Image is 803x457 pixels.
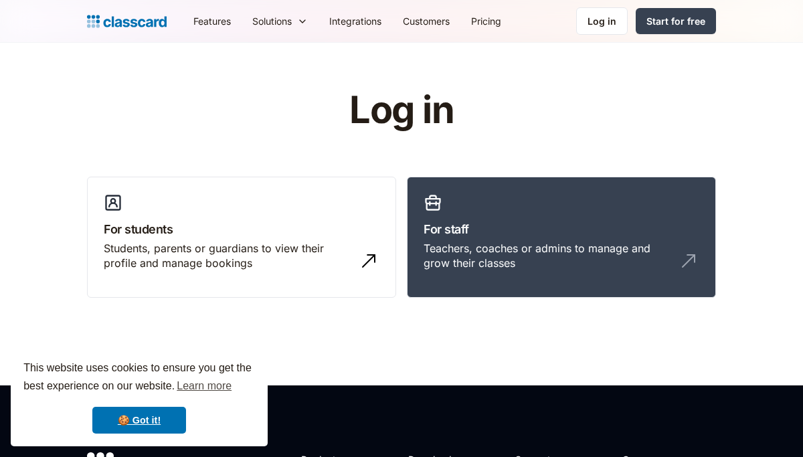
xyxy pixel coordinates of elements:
[189,90,614,131] h1: Log in
[87,12,167,31] a: Logo
[242,6,319,36] div: Solutions
[92,407,186,434] a: dismiss cookie message
[87,177,396,298] a: For studentsStudents, parents or guardians to view their profile and manage bookings
[104,241,353,271] div: Students, parents or guardians to view their profile and manage bookings
[588,14,616,28] div: Log in
[636,8,716,34] a: Start for free
[183,6,242,36] a: Features
[175,376,234,396] a: learn more about cookies
[407,177,716,298] a: For staffTeachers, coaches or admins to manage and grow their classes
[104,220,379,238] h3: For students
[424,241,673,271] div: Teachers, coaches or admins to manage and grow their classes
[252,14,292,28] div: Solutions
[11,347,268,446] div: cookieconsent
[424,220,699,238] h3: For staff
[319,6,392,36] a: Integrations
[23,360,255,396] span: This website uses cookies to ensure you get the best experience on our website.
[646,14,705,28] div: Start for free
[460,6,512,36] a: Pricing
[392,6,460,36] a: Customers
[576,7,628,35] a: Log in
